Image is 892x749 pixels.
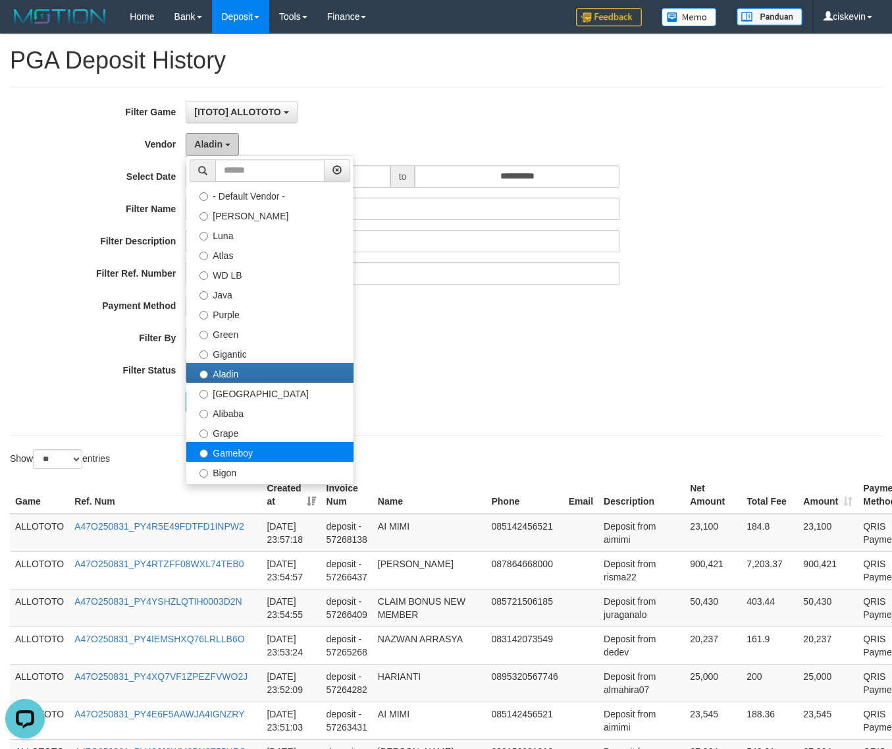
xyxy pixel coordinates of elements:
label: - Default Vendor - [186,185,354,205]
label: Luna [186,225,354,244]
td: ALLOTOTO [10,664,69,702]
td: 083142073549 [486,626,563,664]
input: [GEOGRAPHIC_DATA] [199,390,208,399]
input: Grape [199,430,208,438]
td: NAZWAN ARRASYA [373,626,486,664]
select: Showentries [33,449,82,469]
img: Feedback.jpg [576,8,642,26]
td: Deposit from almahira07 [598,664,685,702]
label: WD LB [186,264,354,284]
input: Java [199,291,208,300]
input: Gigantic [199,350,208,359]
td: ALLOTOTO [10,514,69,552]
td: 20,237 [798,626,858,664]
td: 25,000 [798,664,858,702]
label: [PERSON_NAME] [186,205,354,225]
button: Aladin [186,133,239,155]
td: deposit - 57263431 [321,702,373,739]
td: deposit - 57266409 [321,589,373,626]
label: Green [186,323,354,343]
input: Green [199,331,208,339]
td: HARIANTI [373,664,486,702]
th: Amount: activate to sort column ascending [798,476,858,514]
a: A47O250831_PY4E6F5AAWJA4IGNZRY [74,709,244,719]
td: ALLOTOTO [10,626,69,664]
td: [PERSON_NAME] [373,551,486,589]
th: Created at: activate to sort column ascending [261,476,321,514]
input: [PERSON_NAME] [199,212,208,221]
td: deposit - 57264282 [321,664,373,702]
td: [DATE] 23:52:09 [261,664,321,702]
td: deposit - 57265268 [321,626,373,664]
td: deposit - 57268138 [321,514,373,552]
th: Phone [486,476,563,514]
a: A47O250831_PY4YSHZLQTIH0003D2N [74,596,242,607]
td: 184.8 [741,514,798,552]
td: CLAIM BONUS NEW MEMBER [373,589,486,626]
td: 50,430 [798,589,858,626]
td: 161.9 [741,626,798,664]
input: WD LB [199,271,208,280]
input: - Default Vendor - [199,192,208,201]
input: Gameboy [199,449,208,458]
td: 085142456521 [486,514,563,552]
input: Purple [199,311,208,319]
td: 403.44 [741,589,798,626]
input: Atlas [199,252,208,260]
td: Deposit from risma22 [598,551,685,589]
td: [DATE] 23:54:55 [261,589,321,626]
td: ALLOTOTO [10,551,69,589]
td: AI MIMI [373,702,486,739]
td: [DATE] 23:54:57 [261,551,321,589]
th: Game [10,476,69,514]
td: 25,000 [685,664,741,702]
td: deposit - 57266437 [321,551,373,589]
h1: PGA Deposit History [10,47,882,74]
td: ALLOTOTO [10,589,69,626]
input: Alibaba [199,410,208,418]
label: Aladin [186,363,354,383]
input: Bigon [199,469,208,478]
button: [ITOTO] ALLOTOTO [186,101,297,123]
img: MOTION_logo.png [10,7,110,26]
td: 0895320567746 [486,664,563,702]
label: Java [186,284,354,304]
td: 085721506185 [486,589,563,626]
img: Button%20Memo.svg [662,8,717,26]
label: Gameboy [186,442,354,462]
input: Luna [199,232,208,240]
label: Purple [186,304,354,323]
td: 23,100 [685,514,741,552]
td: Deposit from aimimi [598,514,685,552]
label: Gigantic [186,343,354,363]
td: 23,100 [798,514,858,552]
th: Description [598,476,685,514]
a: A47O250831_PY4XQ7VF1ZPEZFVWO2J [74,671,248,682]
td: 900,421 [798,551,858,589]
th: Ref. Num [69,476,261,514]
td: Deposit from juraganalo [598,589,685,626]
label: Alibaba [186,402,354,422]
span: [ITOTO] ALLOTOTO [194,107,280,117]
td: Deposit from dedev [598,626,685,664]
td: 900,421 [685,551,741,589]
a: A47O250831_PY4RTZFF08WXL74TEB0 [74,559,244,569]
th: Total Fee [741,476,798,514]
td: 085142456521 [486,702,563,739]
td: AI MIMI [373,514,486,552]
th: Name [373,476,486,514]
td: 20,237 [685,626,741,664]
td: 7,203.37 [741,551,798,589]
th: Net Amount [685,476,741,514]
th: Invoice Num [321,476,373,514]
td: [DATE] 23:53:24 [261,626,321,664]
input: Aladin [199,370,208,379]
td: 188.36 [741,702,798,739]
label: Bigon [186,462,354,482]
td: 23,545 [685,702,741,739]
td: 23,545 [798,702,858,739]
label: Show entries [10,449,110,469]
span: Aladin [194,139,223,150]
label: Atlas [186,244,354,264]
span: to [390,165,415,188]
